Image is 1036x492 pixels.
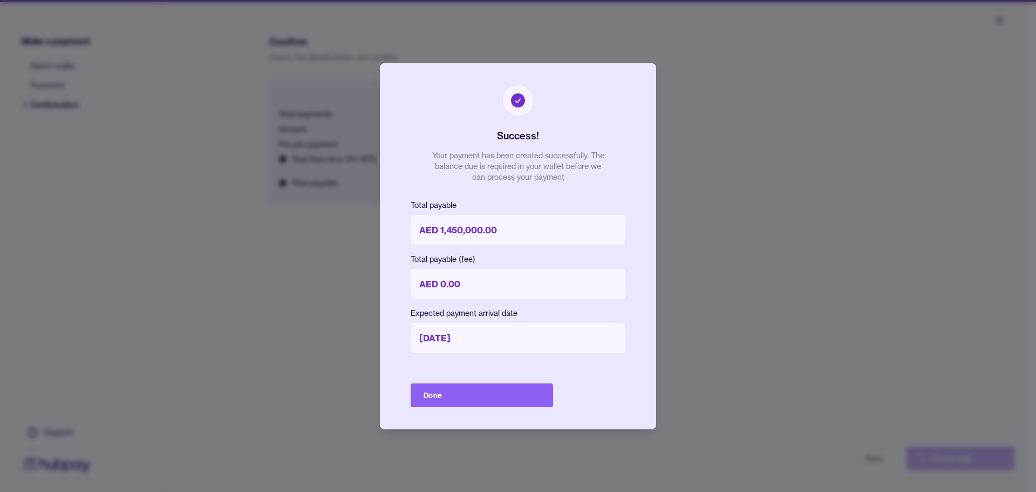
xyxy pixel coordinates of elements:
[411,308,625,319] p: Expected payment arrival date
[411,383,553,407] button: Done
[411,323,625,353] p: [DATE]
[432,150,604,183] p: Your payment has been created successfully. The balance due is required in your wallet before we ...
[411,254,625,265] p: Total payable (fee)
[497,129,539,144] h2: Success!
[411,269,625,299] p: AED 0.00
[411,215,625,245] p: AED 1,450,000.00
[411,200,625,211] p: Total payable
